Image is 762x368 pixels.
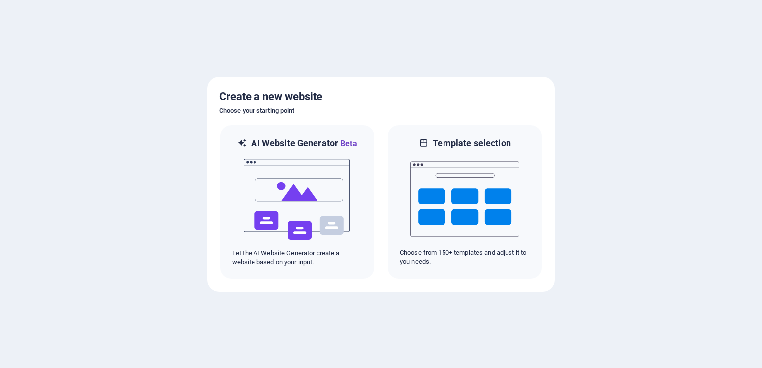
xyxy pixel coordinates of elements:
div: AI Website GeneratorBetaaiLet the AI Website Generator create a website based on your input. [219,124,375,280]
h6: AI Website Generator [251,137,357,150]
div: Template selectionChoose from 150+ templates and adjust it to you needs. [387,124,543,280]
p: Choose from 150+ templates and adjust it to you needs. [400,248,530,266]
h5: Create a new website [219,89,543,105]
span: Beta [338,139,357,148]
p: Let the AI Website Generator create a website based on your input. [232,249,362,267]
img: ai [243,150,352,249]
h6: Choose your starting point [219,105,543,117]
h6: Template selection [433,137,510,149]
